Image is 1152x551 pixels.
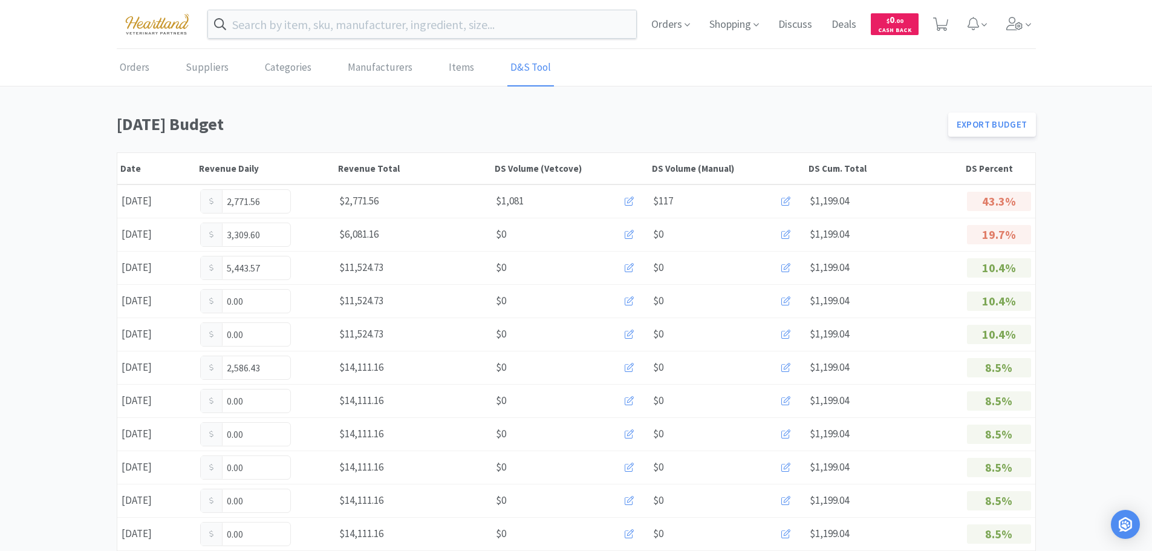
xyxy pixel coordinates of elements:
[894,17,903,25] span: . 00
[810,261,849,274] span: $1,199.04
[496,393,506,409] span: $0
[810,494,849,507] span: $1,199.04
[967,391,1031,411] p: 8.5%
[199,163,332,174] div: Revenue Daily
[117,50,152,86] a: Orders
[183,50,232,86] a: Suppliers
[948,112,1036,137] a: Export Budget
[1111,510,1140,539] div: Open Intercom Messenger
[339,394,383,407] span: $14,111.16
[496,426,506,442] span: $0
[117,488,196,513] div: [DATE]
[117,388,196,413] div: [DATE]
[810,327,849,341] span: $1,199.04
[653,492,663,509] span: $0
[117,222,196,247] div: [DATE]
[496,193,524,209] span: $1,081
[496,226,506,243] span: $0
[967,524,1031,544] p: 8.5%
[887,14,903,25] span: 0
[117,111,941,138] h1: [DATE] Budget
[653,293,663,309] span: $0
[496,492,506,509] span: $0
[117,521,196,546] div: [DATE]
[653,326,663,342] span: $0
[653,259,663,276] span: $0
[653,226,663,243] span: $0
[810,194,849,207] span: $1,199.04
[117,355,196,380] div: [DATE]
[496,526,506,542] span: $0
[339,194,379,207] span: $2,771.56
[339,261,383,274] span: $11,524.73
[117,422,196,446] div: [DATE]
[810,394,849,407] span: $1,199.04
[810,294,849,307] span: $1,199.04
[117,322,196,347] div: [DATE]
[339,227,379,241] span: $6,081.16
[653,193,673,209] span: $117
[810,227,849,241] span: $1,199.04
[117,289,196,313] div: [DATE]
[809,163,960,174] div: DS Cum. Total
[967,225,1031,244] p: 19.7%
[827,19,861,30] a: Deals
[967,425,1031,444] p: 8.5%
[887,17,890,25] span: $
[652,163,803,174] div: DS Volume (Manual)
[773,19,817,30] a: Discuss
[653,426,663,442] span: $0
[117,455,196,480] div: [DATE]
[117,255,196,280] div: [DATE]
[345,50,415,86] a: Manufacturers
[967,491,1031,510] p: 8.5%
[117,7,198,41] img: cad7bdf275c640399d9c6e0c56f98fd2_10.png
[339,494,383,507] span: $14,111.16
[338,163,489,174] div: Revenue Total
[967,325,1031,344] p: 10.4%
[507,50,554,86] a: D&S Tool
[339,527,383,540] span: $14,111.16
[495,163,646,174] div: DS Volume (Vetcove)
[967,258,1031,278] p: 10.4%
[810,427,849,440] span: $1,199.04
[496,259,506,276] span: $0
[496,459,506,475] span: $0
[446,50,477,86] a: Items
[967,292,1031,311] p: 10.4%
[339,360,383,374] span: $14,111.16
[117,189,196,214] div: [DATE]
[966,163,1032,174] div: DS Percent
[967,358,1031,377] p: 8.5%
[339,327,383,341] span: $11,524.73
[120,163,193,174] div: Date
[871,8,919,41] a: $0.00Cash Back
[810,460,849,474] span: $1,199.04
[653,359,663,376] span: $0
[810,527,849,540] span: $1,199.04
[967,458,1031,477] p: 8.5%
[496,326,506,342] span: $0
[653,459,663,475] span: $0
[653,393,663,409] span: $0
[653,526,663,542] span: $0
[208,10,637,38] input: Search by item, sku, manufacturer, ingredient, size...
[810,360,849,374] span: $1,199.04
[967,192,1031,211] p: 43.3%
[339,294,383,307] span: $11,524.73
[339,427,383,440] span: $14,111.16
[496,359,506,376] span: $0
[262,50,314,86] a: Categories
[496,293,506,309] span: $0
[339,460,383,474] span: $14,111.16
[878,27,911,35] span: Cash Back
